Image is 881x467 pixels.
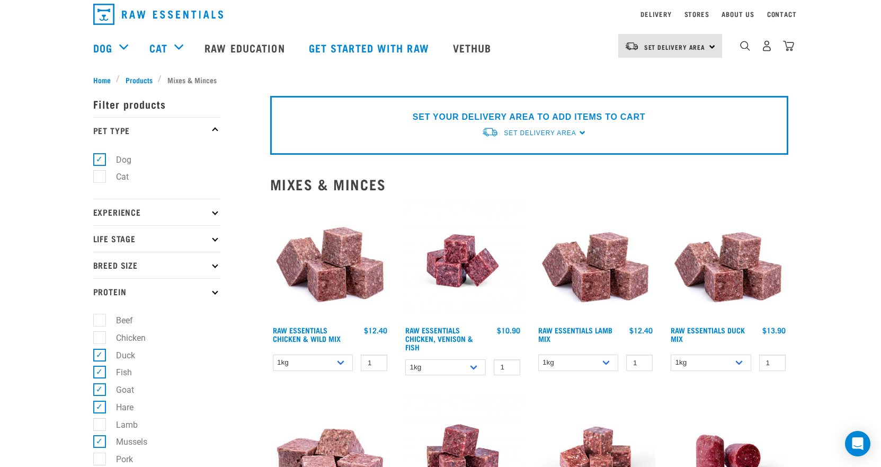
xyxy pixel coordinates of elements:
[536,201,656,321] img: ?1041 RE Lamb Mix 01
[845,431,870,456] div: Open Intercom Messenger
[298,27,442,69] a: Get started with Raw
[93,252,220,278] p: Breed Size
[270,176,788,192] h2: Mixes & Minces
[364,326,387,334] div: $12.40
[99,314,137,327] label: Beef
[640,12,671,16] a: Delivery
[442,27,505,69] a: Vethub
[93,278,220,305] p: Protein
[93,4,223,25] img: Raw Essentials Logo
[99,153,136,166] label: Dog
[504,129,576,137] span: Set Delivery Area
[361,355,387,371] input: 1
[740,41,750,51] img: home-icon-1@2x.png
[270,201,390,321] img: Pile Of Cubed Chicken Wild Meat Mix
[405,328,473,349] a: Raw Essentials Chicken, Venison & Fish
[497,326,520,334] div: $10.90
[99,401,138,414] label: Hare
[99,331,150,345] label: Chicken
[403,201,523,321] img: Chicken Venison mix 1655
[644,45,706,49] span: Set Delivery Area
[149,40,167,56] a: Cat
[99,453,137,466] label: Pork
[93,74,788,85] nav: breadcrumbs
[413,111,645,124] p: SET YOUR DELIVERY AREA TO ADD ITEMS TO CART
[93,74,111,85] span: Home
[120,74,158,85] a: Products
[93,225,220,252] p: Life Stage
[783,40,794,51] img: home-icon@2x.png
[126,74,153,85] span: Products
[99,366,136,379] label: Fish
[99,383,138,396] label: Goat
[99,170,133,183] label: Cat
[93,91,220,117] p: Filter products
[273,328,341,340] a: Raw Essentials Chicken & Wild Mix
[99,349,139,362] label: Duck
[759,355,786,371] input: 1
[626,355,653,371] input: 1
[93,117,220,144] p: Pet Type
[722,12,754,16] a: About Us
[93,199,220,225] p: Experience
[684,12,709,16] a: Stores
[625,41,639,51] img: van-moving.png
[767,12,797,16] a: Contact
[762,326,786,334] div: $13.90
[538,328,612,340] a: Raw Essentials Lamb Mix
[671,328,745,340] a: Raw Essentials Duck Mix
[494,359,520,376] input: 1
[482,127,499,138] img: van-moving.png
[629,326,653,334] div: $12.40
[93,40,112,56] a: Dog
[99,418,142,431] label: Lamb
[761,40,772,51] img: user.png
[194,27,298,69] a: Raw Education
[93,74,117,85] a: Home
[99,435,152,448] label: Mussels
[668,201,788,321] img: ?1041 RE Lamb Mix 01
